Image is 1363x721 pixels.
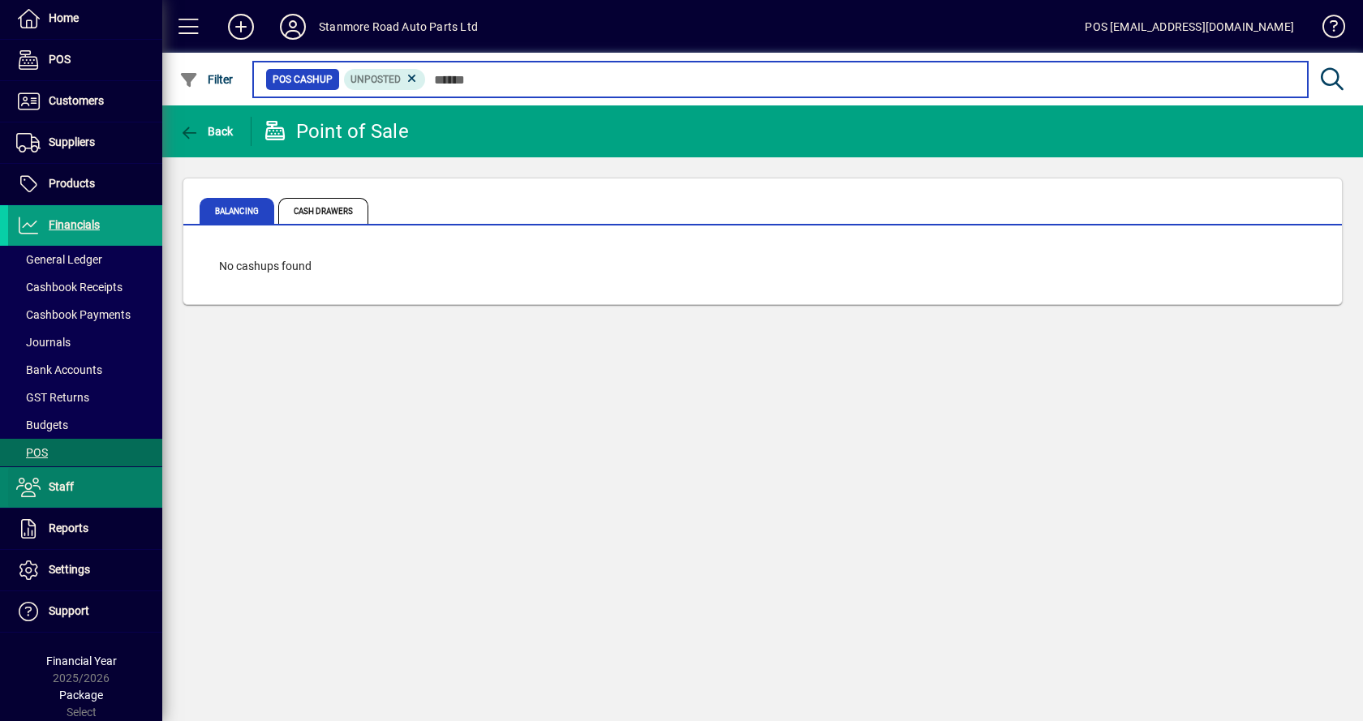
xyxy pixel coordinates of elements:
[319,14,478,40] div: Stanmore Road Auto Parts Ltd
[273,71,333,88] span: POS Cashup
[49,11,79,24] span: Home
[49,521,88,534] span: Reports
[16,281,123,294] span: Cashbook Receipts
[8,301,162,328] a: Cashbook Payments
[8,467,162,508] a: Staff
[49,218,100,231] span: Financials
[8,328,162,356] a: Journals
[162,117,252,146] app-page-header-button: Back
[8,550,162,590] a: Settings
[8,411,162,439] a: Budgets
[16,336,71,349] span: Journals
[16,253,102,266] span: General Ledger
[49,135,95,148] span: Suppliers
[8,81,162,122] a: Customers
[179,73,234,86] span: Filter
[175,117,238,146] button: Back
[200,198,274,224] span: Balancing
[8,122,162,163] a: Suppliers
[16,418,68,431] span: Budgets
[8,356,162,384] a: Bank Accounts
[16,363,102,376] span: Bank Accounts
[179,125,234,138] span: Back
[267,12,319,41] button: Profile
[8,40,162,80] a: POS
[8,273,162,301] a: Cashbook Receipts
[46,654,117,667] span: Financial Year
[59,689,103,702] span: Package
[1085,14,1294,40] div: POS [EMAIL_ADDRESS][DOMAIN_NAME]
[49,53,71,66] span: POS
[8,164,162,204] a: Products
[8,439,162,466] a: POS
[49,177,95,190] span: Products
[49,94,104,107] span: Customers
[49,563,90,576] span: Settings
[344,69,426,90] mat-chip: Status: Unposted
[16,446,48,459] span: POS
[8,509,162,549] a: Reports
[8,591,162,632] a: Support
[16,391,89,404] span: GST Returns
[278,198,368,224] span: Cash Drawers
[350,74,401,85] span: Unposted
[215,12,267,41] button: Add
[16,308,131,321] span: Cashbook Payments
[175,65,238,94] button: Filter
[8,246,162,273] a: General Ledger
[8,384,162,411] a: GST Returns
[49,480,74,493] span: Staff
[49,604,89,617] span: Support
[264,118,409,144] div: Point of Sale
[1310,3,1343,56] a: Knowledge Base
[203,242,328,291] div: No cashups found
